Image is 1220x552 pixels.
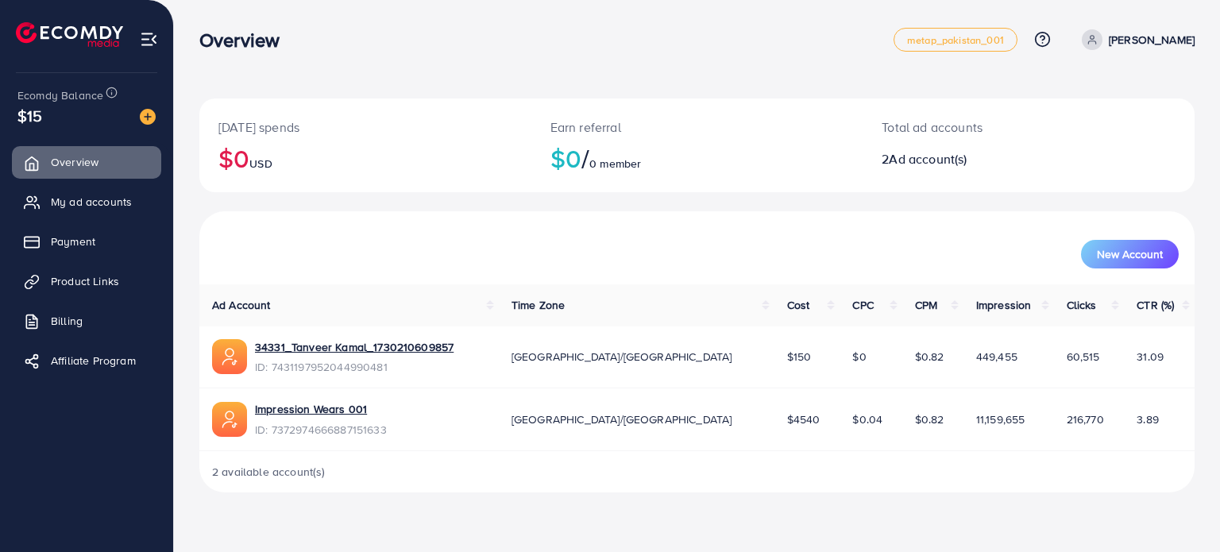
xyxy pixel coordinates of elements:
[1137,297,1174,313] span: CTR (%)
[787,297,810,313] span: Cost
[976,411,1025,427] span: 11,159,655
[140,30,158,48] img: menu
[915,411,944,427] span: $0.82
[915,349,944,365] span: $0.82
[1137,349,1164,365] span: 31.09
[882,152,1092,167] h2: 2
[212,402,247,437] img: ic-ads-acc.e4c84228.svg
[218,118,512,137] p: [DATE] spends
[976,349,1017,365] span: 449,455
[199,29,292,52] h3: Overview
[1067,297,1097,313] span: Clicks
[852,411,882,427] span: $0.04
[915,297,937,313] span: CPM
[882,118,1092,137] p: Total ad accounts
[550,118,844,137] p: Earn referral
[512,349,732,365] span: [GEOGRAPHIC_DATA]/[GEOGRAPHIC_DATA]
[212,464,326,480] span: 2 available account(s)
[1109,30,1195,49] p: [PERSON_NAME]
[787,349,812,365] span: $150
[787,411,820,427] span: $4540
[12,146,161,178] a: Overview
[512,411,732,427] span: [GEOGRAPHIC_DATA]/[GEOGRAPHIC_DATA]
[12,186,161,218] a: My ad accounts
[976,297,1032,313] span: Impression
[140,109,156,125] img: image
[51,234,95,249] span: Payment
[1075,29,1195,50] a: [PERSON_NAME]
[51,353,136,369] span: Affiliate Program
[1067,411,1104,427] span: 216,770
[212,339,247,374] img: ic-ads-acc.e4c84228.svg
[212,297,271,313] span: Ad Account
[12,345,161,376] a: Affiliate Program
[12,265,161,297] a: Product Links
[255,401,387,417] a: Impression Wears 001
[12,226,161,257] a: Payment
[255,339,454,355] a: 34331_Tanveer Kamal_1730210609857
[218,143,512,173] h2: $0
[255,422,387,438] span: ID: 7372974666887151633
[255,359,454,375] span: ID: 7431197952044990481
[1137,411,1159,427] span: 3.89
[1067,349,1100,365] span: 60,515
[852,349,866,365] span: $0
[894,28,1017,52] a: metap_pakistan_001
[51,154,98,170] span: Overview
[17,87,103,103] span: Ecomdy Balance
[51,194,132,210] span: My ad accounts
[512,297,565,313] span: Time Zone
[249,156,272,172] span: USD
[889,150,967,168] span: Ad account(s)
[12,305,161,337] a: Billing
[51,273,119,289] span: Product Links
[1097,249,1163,260] span: New Account
[17,104,42,127] span: $15
[51,313,83,329] span: Billing
[16,22,123,47] img: logo
[581,140,589,176] span: /
[589,156,641,172] span: 0 member
[907,35,1004,45] span: metap_pakistan_001
[852,297,873,313] span: CPC
[1081,240,1179,268] button: New Account
[550,143,844,173] h2: $0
